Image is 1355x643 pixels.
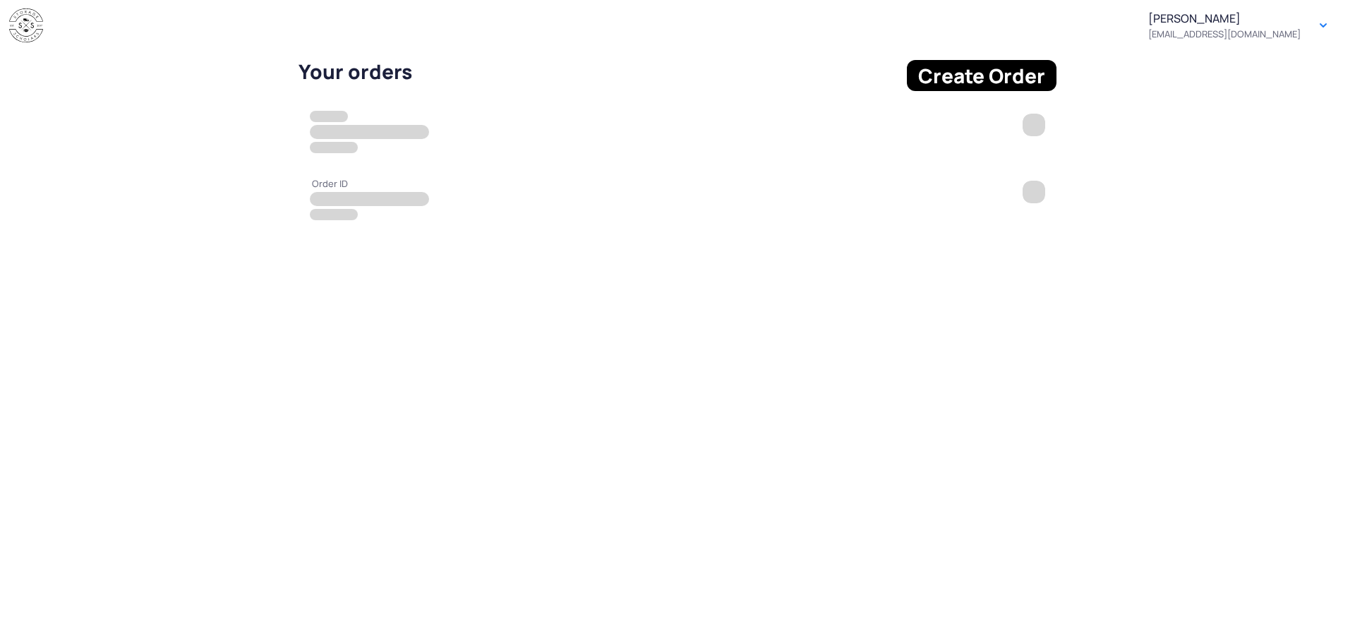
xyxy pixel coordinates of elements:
button: Button [1312,14,1335,37]
h5: Your orders [299,60,898,83]
span: Order ID [310,178,348,189]
button: Create Order [907,60,1056,91]
img: Storage Scholars Logo [9,8,43,43]
div: [PERSON_NAME] [1148,11,1301,40]
span: [EMAIL_ADDRESS][DOMAIN_NAME] [1148,28,1301,40]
